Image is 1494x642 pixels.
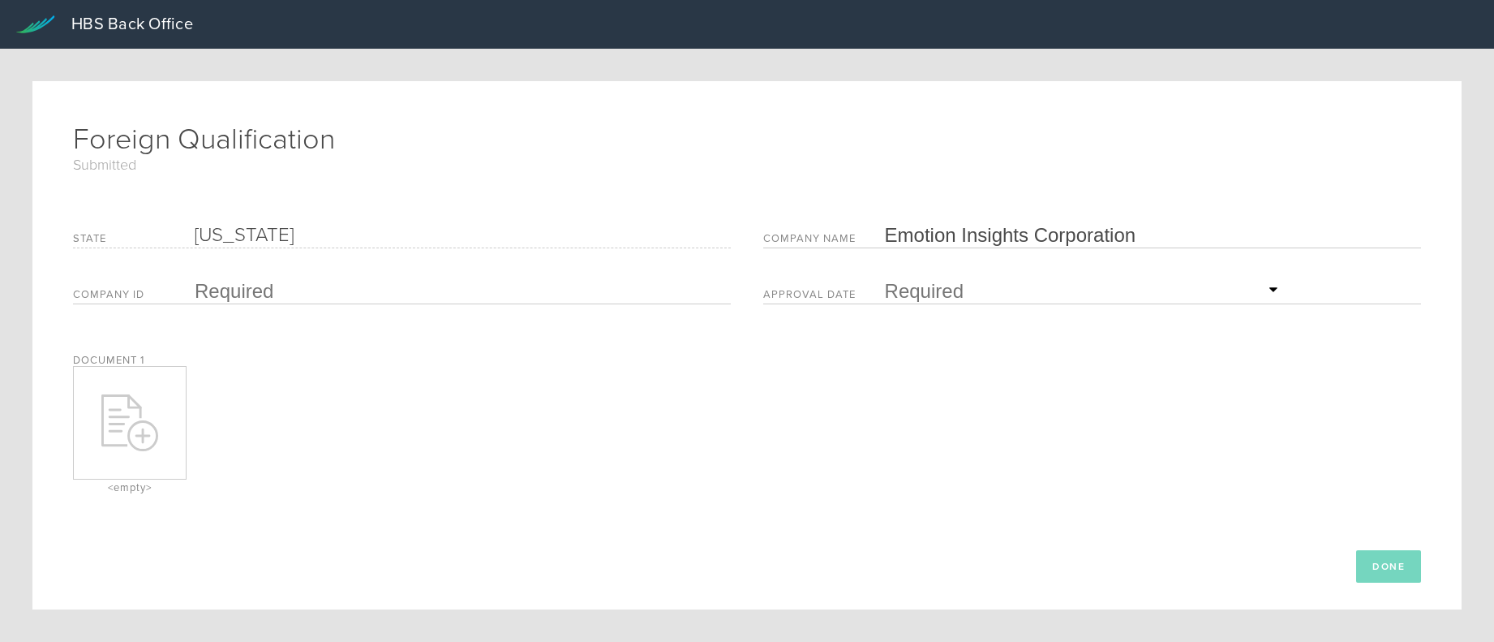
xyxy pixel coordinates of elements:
input: Required [195,279,723,304]
span: Submitted [73,157,1421,175]
label: Approval Date [763,290,885,304]
input: Required [885,279,1283,304]
label: Company ID [73,290,195,304]
div: <empty> [73,483,187,493]
h1: Foreign Qualification [73,122,1421,175]
label: Document 1 [73,354,144,367]
label: State [73,234,195,248]
div: [US_STATE] [195,223,723,248]
label: Company Name [763,234,885,248]
input: Required [885,223,1413,248]
button: Done [1356,550,1421,583]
